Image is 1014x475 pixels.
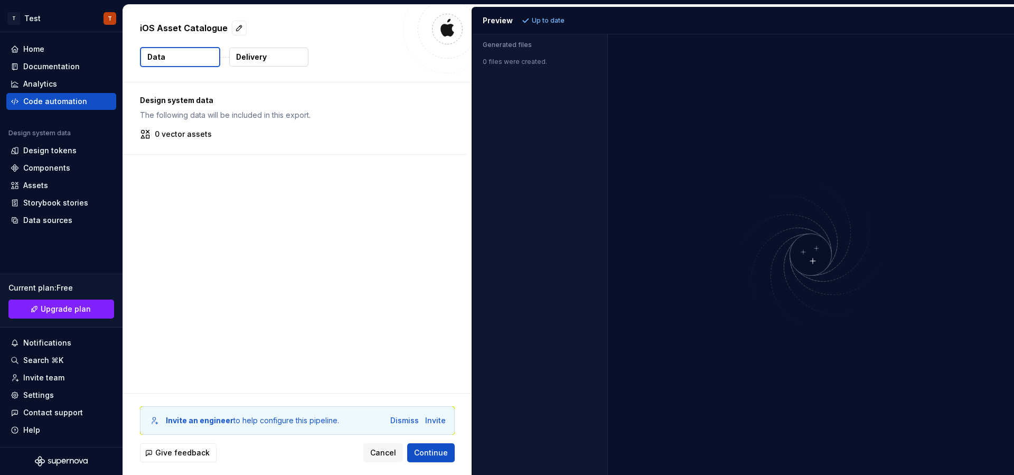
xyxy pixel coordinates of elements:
div: Search ⌘K [23,355,63,366]
div: Home [23,44,44,54]
button: Continue [407,443,455,462]
p: Delivery [236,52,267,62]
div: Code automation [23,96,87,107]
a: Data sources [6,212,116,229]
div: Components [23,163,70,173]
div: Analytics [23,79,57,89]
div: to help configure this pipeline. [166,415,339,426]
b: Invite an engineer [166,416,233,425]
div: Invite team [23,372,64,383]
button: Invite [425,415,446,426]
div: Design tokens [23,145,77,156]
div: Help [23,425,40,435]
div: Notifications [23,338,71,348]
a: Storybook stories [6,194,116,211]
span: Give feedback [155,448,210,458]
div: Settings [23,390,54,401]
a: Settings [6,387,116,404]
div: Contact support [23,407,83,418]
a: Upgrade plan [8,300,114,319]
div: Preview [483,15,513,26]
div: Data sources [23,215,72,226]
a: Components [6,160,116,176]
button: Help [6,422,116,439]
span: Continue [414,448,448,458]
p: iOS Asset Catalogue [140,22,228,34]
div: Current plan : Free [8,283,114,293]
span: Cancel [370,448,396,458]
div: Test [24,13,41,24]
button: Notifications [6,334,116,351]
p: Generated files [483,41,597,49]
div: 0 files were created. [472,51,607,66]
span: Upgrade plan [41,304,91,314]
button: Give feedback [140,443,217,462]
p: The following data will be included in this export. [140,110,449,120]
a: Analytics [6,76,116,92]
button: Cancel [363,443,403,462]
p: Up to date [532,16,565,25]
button: Dismiss [390,415,419,426]
svg: Supernova Logo [35,456,88,467]
a: Code automation [6,93,116,110]
a: Documentation [6,58,116,75]
button: Contact support [6,404,116,421]
p: 0 vector assets [155,129,212,139]
button: Data [140,47,220,67]
button: Delivery [229,48,308,67]
div: T [7,12,20,25]
button: TTestT [2,7,120,30]
a: Assets [6,177,116,194]
button: Search ⌘K [6,352,116,369]
div: Storybook stories [23,198,88,208]
p: Data [147,52,165,62]
a: Design tokens [6,142,116,159]
div: Assets [23,180,48,191]
a: Home [6,41,116,58]
div: T [108,14,112,23]
a: Invite team [6,369,116,386]
div: Documentation [23,61,80,72]
div: Design system data [8,129,71,137]
p: Design system data [140,95,449,106]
